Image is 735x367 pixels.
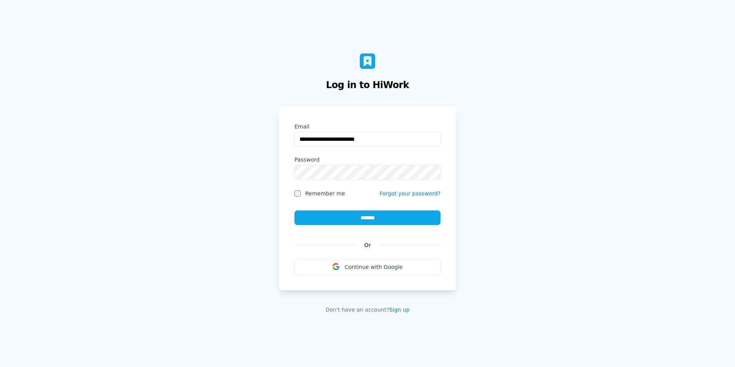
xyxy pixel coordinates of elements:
[281,78,454,92] h2: Log in to HiWork
[294,259,441,275] button: Continue with Google
[305,190,345,197] label: Remember me
[279,306,456,314] p: Don't have an account?
[294,123,441,130] label: Email
[294,156,441,163] label: Password
[389,307,410,313] a: Sign up
[345,264,403,270] span: Continue with Google
[379,190,441,197] a: Forgot your password?
[355,240,380,250] span: Or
